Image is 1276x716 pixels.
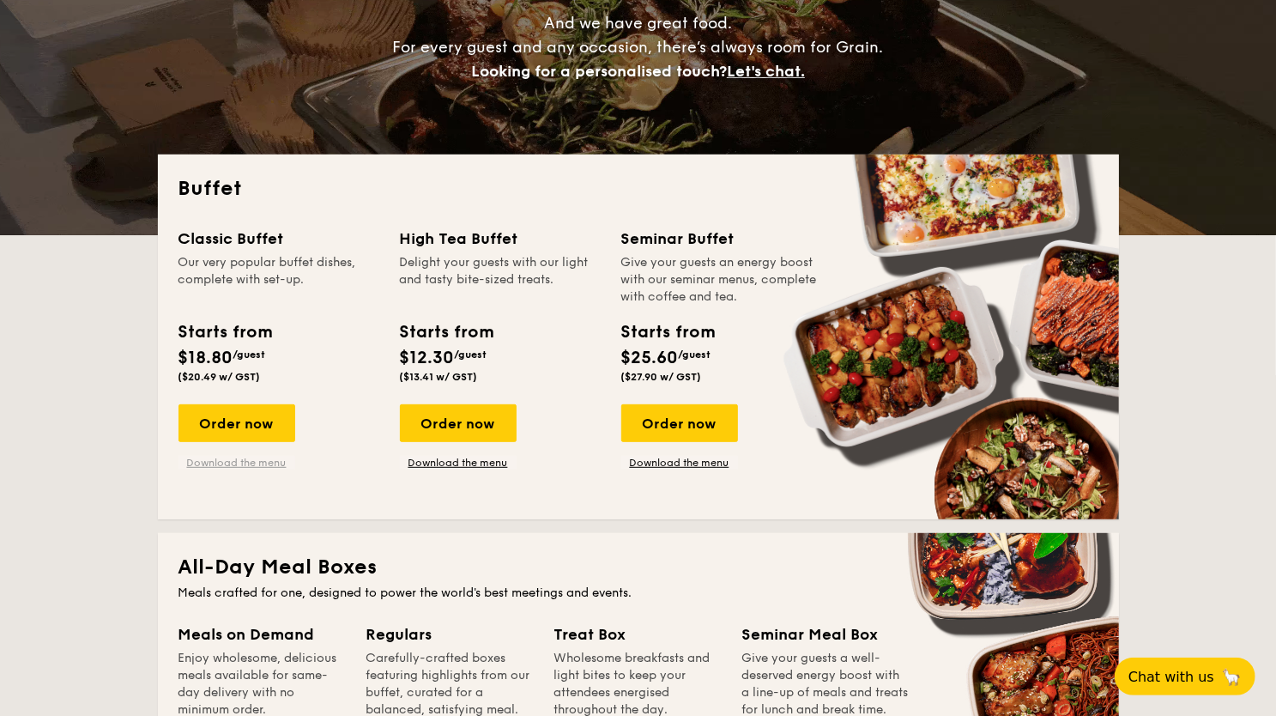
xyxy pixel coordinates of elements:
[393,14,884,81] span: And we have great food. For every guest and any occasion, there’s always room for Grain.
[621,404,738,442] div: Order now
[178,456,295,470] a: Download the menu
[178,404,295,442] div: Order now
[1128,669,1214,685] span: Chat with us
[554,622,722,646] div: Treat Box
[621,319,715,345] div: Starts from
[400,371,478,383] span: ($13.41 w/ GST)
[178,622,346,646] div: Meals on Demand
[400,404,517,442] div: Order now
[1115,658,1255,695] button: Chat with us🦙
[178,348,233,368] span: $18.80
[233,349,266,361] span: /guest
[621,456,738,470] a: Download the menu
[679,349,711,361] span: /guest
[727,62,805,81] span: Let's chat.
[178,319,272,345] div: Starts from
[400,254,601,306] div: Delight your guests with our light and tasty bite-sized treats.
[178,371,261,383] span: ($20.49 w/ GST)
[621,227,822,251] div: Seminar Buffet
[400,319,493,345] div: Starts from
[400,456,517,470] a: Download the menu
[178,554,1098,581] h2: All-Day Meal Boxes
[621,348,679,368] span: $25.60
[621,254,822,306] div: Give your guests an energy boost with our seminar menus, complete with coffee and tea.
[400,227,601,251] div: High Tea Buffet
[400,348,455,368] span: $12.30
[178,585,1098,602] div: Meals crafted for one, designed to power the world's best meetings and events.
[366,622,534,646] div: Regulars
[742,622,910,646] div: Seminar Meal Box
[455,349,487,361] span: /guest
[178,227,379,251] div: Classic Buffet
[1221,667,1242,687] span: 🦙
[178,254,379,306] div: Our very popular buffet dishes, complete with set-up.
[621,371,702,383] span: ($27.90 w/ GST)
[178,175,1098,203] h2: Buffet
[471,62,727,81] span: Looking for a personalised touch?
